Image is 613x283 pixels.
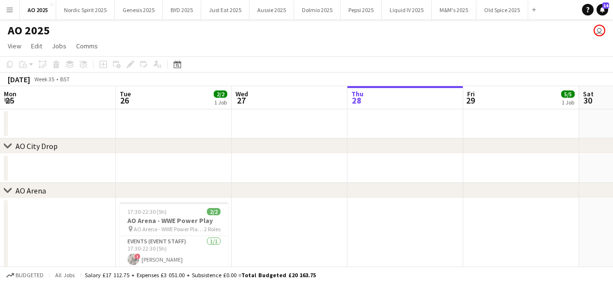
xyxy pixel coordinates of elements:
span: 25 [2,95,16,106]
span: 2/2 [207,208,220,215]
button: Just Eat 2025 [201,0,250,19]
button: AO 2025 [20,0,56,19]
div: 1 Job [562,99,574,106]
div: AO City Drop [16,141,58,151]
span: 26 [118,95,131,106]
span: Wed [236,89,248,98]
span: Budgeted [16,272,44,279]
h3: AO Arena - WWE Power Play [120,216,228,225]
a: 14 [597,4,608,15]
button: M&M's 2025 [432,0,476,19]
span: Total Budgeted £20 163.75 [241,271,316,279]
span: Jobs [52,42,66,50]
span: Edit [31,42,42,50]
app-card-role: Events (Event Staff)1/117:30-22:30 (5h)![PERSON_NAME] [120,236,228,269]
span: 29 [466,95,475,106]
span: Mon [4,89,16,98]
span: ! [135,253,141,259]
button: Genesis 2025 [115,0,163,19]
button: Aussie 2025 [250,0,294,19]
button: BYD 2025 [163,0,201,19]
div: Salary £17 112.75 + Expenses £3 051.00 + Subsistence £0.00 = [85,271,316,279]
span: 27 [234,95,248,106]
button: Liquid IV 2025 [382,0,432,19]
a: Comms [72,40,102,52]
span: Sat [583,89,594,98]
span: Week 35 [32,75,56,83]
app-user-avatar: Rosie Benjamin [594,25,605,36]
div: [DATE] [8,74,30,84]
span: Comms [76,42,98,50]
span: 2 Roles [204,225,220,233]
button: Budgeted [5,270,45,281]
a: Edit [27,40,46,52]
span: 17:30-22:30 (5h) [127,208,167,215]
button: Old Spice 2025 [476,0,528,19]
div: AO Arena [16,186,46,195]
button: Nordic Spirit 2025 [56,0,115,19]
span: 28 [350,95,363,106]
span: 2/2 [214,90,227,98]
span: 5/5 [561,90,575,98]
div: 1 Job [214,99,227,106]
span: Thu [351,89,363,98]
span: AO Arena - WWE Power Play - times tbc [134,225,204,233]
span: View [8,42,21,50]
button: Pepsi 2025 [341,0,382,19]
span: Tue [120,89,131,98]
a: Jobs [48,40,70,52]
span: All jobs [53,271,77,279]
span: 30 [582,95,594,106]
button: Dolmio 2025 [294,0,341,19]
span: 14 [602,2,609,9]
a: View [4,40,25,52]
span: Fri [467,89,475,98]
div: BST [60,75,70,83]
h1: AO 2025 [8,23,50,38]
